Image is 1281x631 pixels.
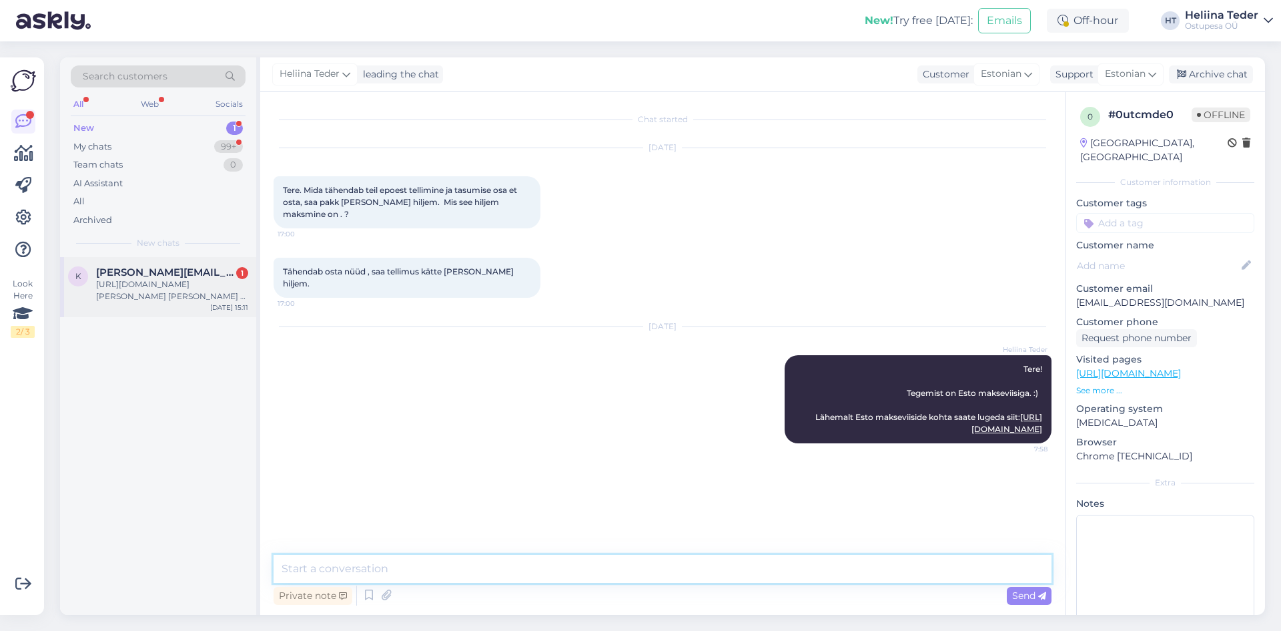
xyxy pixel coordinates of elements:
div: 2 / 3 [11,326,35,338]
span: 17:00 [278,298,328,308]
span: Estonian [1105,67,1146,81]
p: Browser [1076,435,1254,449]
div: Off-hour [1047,9,1129,33]
div: Ostupesa OÜ [1185,21,1258,31]
p: Notes [1076,497,1254,511]
div: Heliina Teder [1185,10,1258,21]
p: Customer phone [1076,315,1254,329]
div: Archived [73,214,112,227]
div: 1 [226,122,243,135]
div: 0 [224,158,243,172]
div: Socials [213,95,246,113]
div: All [71,95,86,113]
div: [DATE] [274,321,1051,333]
p: Customer tags [1076,196,1254,210]
div: Extra [1076,477,1254,489]
div: 99+ [214,140,243,154]
div: [GEOGRAPHIC_DATA], [GEOGRAPHIC_DATA] [1080,136,1228,164]
p: Visited pages [1076,353,1254,367]
span: Offline [1192,108,1250,122]
button: Emails [978,8,1031,33]
span: k [75,271,81,281]
p: Chrome [TECHNICAL_ID] [1076,449,1254,463]
span: Tähendab osta nüüd , saa tellimus kätte [PERSON_NAME] hiljem. [283,266,516,288]
div: Look Here [11,278,35,338]
div: Archive chat [1169,65,1253,83]
div: Team chats [73,158,123,172]
p: [EMAIL_ADDRESS][DOMAIN_NAME] [1076,296,1254,310]
div: Try free [DATE]: [865,13,973,29]
div: Customer [917,67,969,81]
div: [URL][DOMAIN_NAME][PERSON_NAME] [PERSON_NAME] 2 pakki, siis kas saan õigesti aru, et 24 geelpliia... [96,278,248,302]
p: See more ... [1076,385,1254,397]
div: leading the chat [358,67,439,81]
span: Send [1012,590,1046,602]
a: [URL][DOMAIN_NAME] [1076,367,1181,379]
div: [DATE] 15:11 [210,302,248,312]
div: Private note [274,587,352,605]
div: New [73,122,94,135]
div: Web [138,95,161,113]
span: 7:58 [997,444,1047,454]
span: Tere. Mida tähendab teil epoest tellimine ja tasumise osa et osta, saa pakk [PERSON_NAME] hiljem.... [283,185,519,219]
span: Heliina Teder [280,67,340,81]
span: New chats [137,237,179,249]
a: Heliina TederOstupesa OÜ [1185,10,1273,31]
div: Customer information [1076,176,1254,188]
div: All [73,195,85,208]
p: [MEDICAL_DATA] [1076,416,1254,430]
div: HT [1161,11,1180,30]
input: Add name [1077,258,1239,273]
div: # 0utcmde0 [1108,107,1192,123]
img: Askly Logo [11,68,36,93]
div: My chats [73,140,111,154]
div: [DATE] [274,142,1051,154]
b: New! [865,14,893,27]
span: karin.sepp26@gmail.com [96,266,235,278]
span: Estonian [981,67,1021,81]
p: Customer name [1076,238,1254,252]
p: Operating system [1076,402,1254,416]
span: 0 [1088,112,1093,122]
div: Support [1050,67,1094,81]
div: 1 [236,267,248,279]
span: Heliina Teder [997,345,1047,355]
span: 17:00 [278,229,328,239]
span: Search customers [83,69,167,83]
div: Request phone number [1076,329,1197,347]
p: Customer email [1076,282,1254,296]
div: AI Assistant [73,177,123,190]
input: Add a tag [1076,213,1254,233]
div: Chat started [274,114,1051,126]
